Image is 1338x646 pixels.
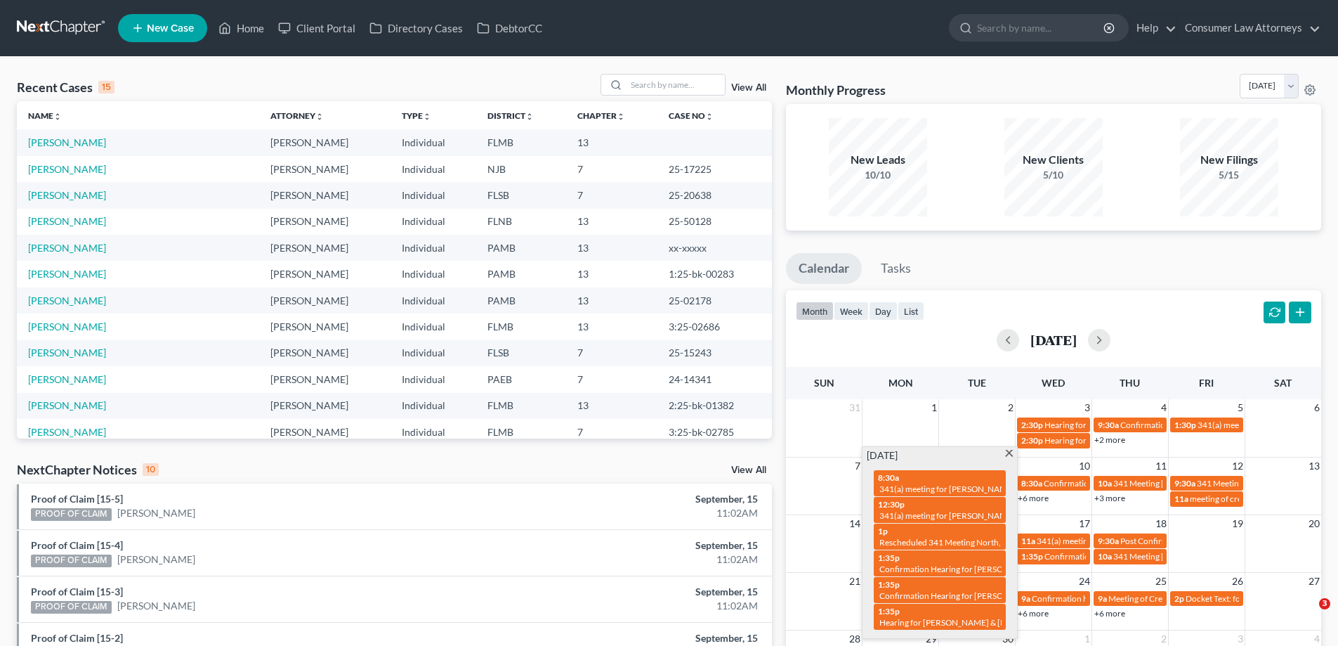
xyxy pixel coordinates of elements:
[814,377,834,389] span: Sun
[1113,478,1227,489] span: 341 Meeting [PERSON_NAME]
[1083,399,1091,416] span: 3
[391,182,476,208] td: Individual
[617,112,625,121] i: unfold_more
[28,426,106,438] a: [PERSON_NAME]
[1290,598,1324,632] iframe: Intercom live chat
[525,492,758,506] div: September, 15
[577,110,625,121] a: Chapterunfold_more
[1098,478,1112,489] span: 10a
[1004,168,1103,182] div: 5/10
[829,168,927,182] div: 10/10
[566,209,657,235] td: 13
[879,590,1040,601] span: Confirmation Hearing for [PERSON_NAME]
[1021,420,1043,430] span: 2:30p
[525,538,758,553] div: September, 15
[17,461,159,478] div: NextChapter Notices
[796,302,834,321] button: month
[1236,399,1245,416] span: 5
[879,484,1094,494] span: 341(a) meeting for [PERSON_NAME] [PERSON_NAME], Jr.
[391,235,476,261] td: Individual
[878,553,900,563] span: 1:35p
[786,82,886,98] h3: Monthly Progress
[879,617,1063,628] span: Hearing for [PERSON_NAME] & [PERSON_NAME]
[1197,478,1311,489] span: 341 Meeting [PERSON_NAME]
[259,419,390,445] td: [PERSON_NAME]
[898,302,924,321] button: list
[28,373,106,385] a: [PERSON_NAME]
[259,182,390,208] td: [PERSON_NAME]
[1077,458,1091,474] span: 10
[525,112,534,121] i: unfold_more
[28,268,106,280] a: [PERSON_NAME]
[657,419,772,445] td: 3:25-bk-02785
[878,579,900,590] span: 1:35p
[566,156,657,182] td: 7
[98,81,114,93] div: 15
[1037,536,1247,546] span: 341(a) meeting for [PERSON_NAME] & [PERSON_NAME]
[834,302,869,321] button: week
[869,302,898,321] button: day
[28,189,106,201] a: [PERSON_NAME]
[391,261,476,287] td: Individual
[525,599,758,613] div: 11:02AM
[977,15,1106,41] input: Search by name...
[566,340,657,366] td: 7
[566,129,657,155] td: 13
[1307,573,1321,590] span: 27
[1021,593,1030,604] span: 9a
[525,506,758,520] div: 11:02AM
[1044,435,1228,446] span: Hearing for [PERSON_NAME] & [PERSON_NAME]
[888,377,913,389] span: Mon
[211,15,271,41] a: Home
[1113,551,1227,562] span: 341 Meeting [PERSON_NAME]
[1094,493,1125,503] a: +3 more
[391,156,476,182] td: Individual
[1098,593,1107,604] span: 9a
[627,75,725,95] input: Search by name...
[31,493,123,505] a: Proof of Claim [15-5]
[1021,536,1035,546] span: 11a
[476,182,566,208] td: FLSB
[487,110,534,121] a: Districtunfold_more
[1174,593,1184,604] span: 2p
[1174,478,1195,489] span: 9:30a
[1108,593,1264,604] span: Meeting of Creditors for [PERSON_NAME]
[476,209,566,235] td: FLNB
[878,472,899,483] span: 8:30a
[1030,332,1077,347] h2: [DATE]
[259,261,390,287] td: [PERSON_NAME]
[879,510,1015,521] span: 341(a) meeting for [PERSON_NAME]
[117,553,195,567] a: [PERSON_NAME]
[1042,377,1065,389] span: Wed
[1021,435,1043,446] span: 2:30p
[1098,420,1119,430] span: 9:30a
[1154,573,1168,590] span: 25
[878,499,905,510] span: 12:30p
[867,448,898,463] span: [DATE]
[731,83,766,93] a: View All
[476,261,566,287] td: PAMB
[879,564,1115,574] span: Confirmation Hearing for [PERSON_NAME] & [PERSON_NAME]
[657,261,772,287] td: 1:25-bk-00283
[391,129,476,155] td: Individual
[476,129,566,155] td: FLMB
[1129,15,1176,41] a: Help
[1160,399,1168,416] span: 4
[391,366,476,392] td: Individual
[1006,399,1015,416] span: 2
[28,136,106,148] a: [PERSON_NAME]
[476,419,566,445] td: FLMB
[1044,551,1205,562] span: Confirmation Hearing for [PERSON_NAME]
[705,112,714,121] i: unfold_more
[147,23,194,34] span: New Case
[362,15,470,41] a: Directory Cases
[259,209,390,235] td: [PERSON_NAME]
[1094,608,1125,619] a: +6 more
[1004,152,1103,168] div: New Clients
[259,288,390,314] td: [PERSON_NAME]
[848,573,862,590] span: 21
[1044,478,1192,489] span: Confirmation Hearing [PERSON_NAME]
[566,288,657,314] td: 13
[31,508,112,521] div: PROOF OF CLAIM
[391,314,476,340] td: Individual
